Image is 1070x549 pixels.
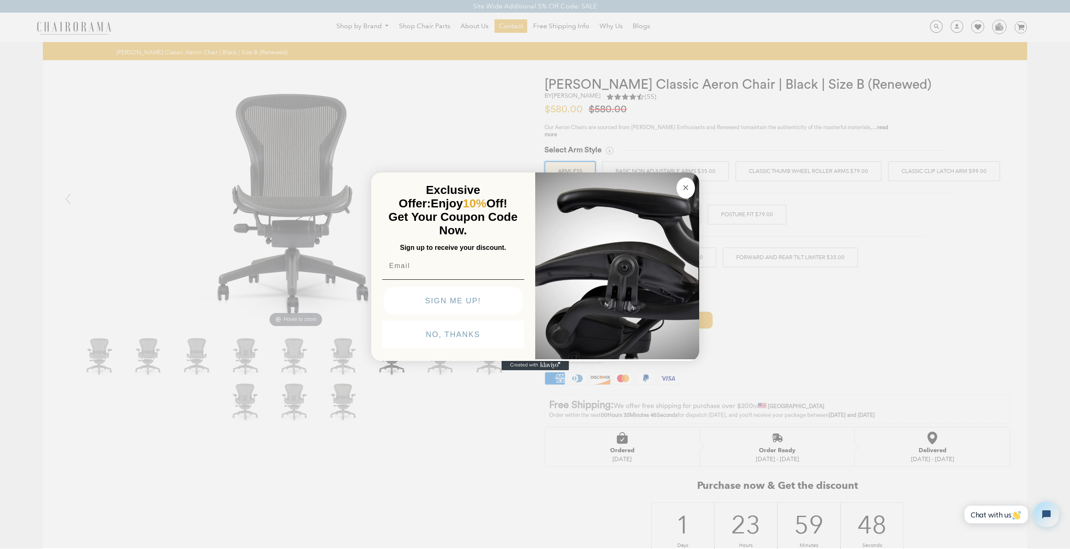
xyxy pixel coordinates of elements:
[502,360,569,370] a: Created with Klaviyo - opens in a new tab
[676,178,695,199] button: Close dialog
[399,183,480,210] span: Exclusive Offer:
[382,321,524,348] button: NO, THANKS
[431,197,507,210] span: Enjoy Off!
[535,171,699,359] img: 92d77583-a095-41f6-84e7-858462e0427a.jpeg
[400,244,506,251] span: Sign up to receive your discount.
[463,197,486,210] span: 10%
[388,210,518,237] span: Get Your Coupon Code Now.
[382,279,524,280] img: underline
[955,495,1066,534] iframe: Tidio Chat
[384,287,523,315] button: SIGN ME UP!
[382,257,524,274] input: Email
